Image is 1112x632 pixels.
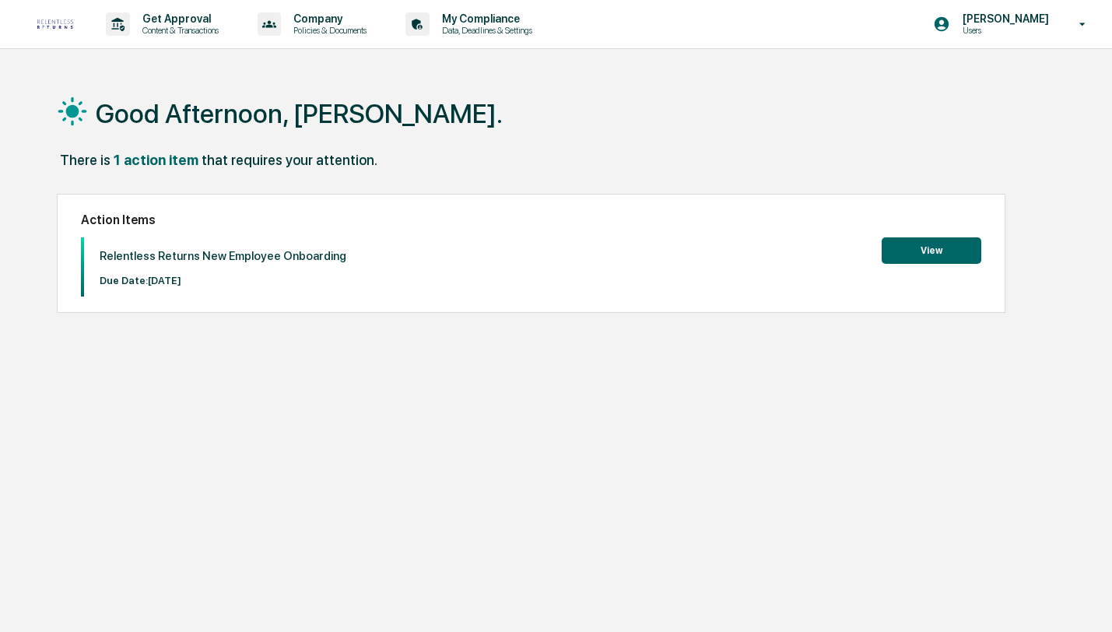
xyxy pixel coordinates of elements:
p: Content & Transactions [130,25,226,36]
h1: Good Afternoon, [PERSON_NAME]. [96,98,503,129]
p: [PERSON_NAME] [950,12,1057,25]
div: that requires your attention. [202,152,377,168]
p: Data, Deadlines & Settings [430,25,540,36]
button: View [882,237,981,264]
div: 1 action item [114,152,198,168]
p: Get Approval [130,12,226,25]
h2: Action Items [81,212,981,227]
a: View [882,242,981,257]
div: There is [60,152,110,168]
p: Due Date: [DATE] [100,275,346,286]
p: Company [281,12,374,25]
img: logo [37,19,75,29]
p: Users [950,25,1057,36]
p: Relentless Returns New Employee Onboarding [100,249,346,263]
p: Policies & Documents [281,25,374,36]
p: My Compliance [430,12,540,25]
